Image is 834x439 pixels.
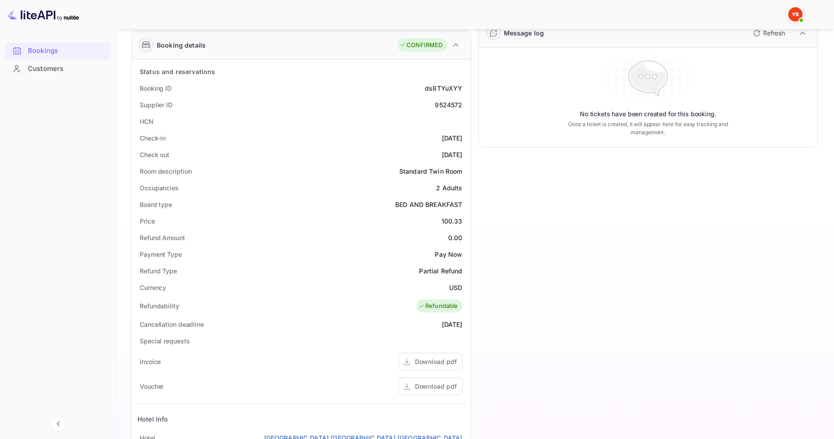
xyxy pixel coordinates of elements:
[395,200,463,209] div: BED AND BREAKFAST
[157,40,206,50] div: Booking details
[50,416,66,432] button: Collapse navigation
[448,233,463,242] div: 0.00
[140,357,161,366] div: Invoice
[580,110,716,119] p: No tickets have been created for this booking.
[140,200,172,209] div: Board type
[140,150,169,159] div: Check out
[5,60,111,77] a: Customers
[442,320,463,329] div: [DATE]
[5,42,111,60] div: Bookings
[28,46,106,56] div: Bookings
[28,64,106,74] div: Customers
[441,216,463,226] div: 100.33
[419,302,458,311] div: Refundable
[137,414,168,424] div: Hotel Info
[449,283,462,292] div: USD
[400,41,442,50] div: CONFIRMED
[399,167,463,176] div: Standard Twin Room
[415,357,457,366] div: Download pdf
[748,26,789,40] button: Refresh
[788,7,803,22] img: Yandex Support
[140,133,166,143] div: Check-in
[140,117,154,126] div: HCN
[425,83,462,93] div: ds8TYuXYY
[140,382,163,391] div: Voucher
[140,183,179,193] div: Occupancies
[140,233,185,242] div: Refund Amount
[140,301,179,311] div: Refundability
[504,28,544,38] div: Message log
[415,382,457,391] div: Download pdf
[140,216,155,226] div: Price
[442,133,463,143] div: [DATE]
[140,266,177,276] div: Refund Type
[436,183,462,193] div: 2 Adults
[140,100,172,110] div: Supplier ID
[442,150,463,159] div: [DATE]
[763,28,785,38] p: Refresh
[5,42,111,59] a: Bookings
[435,100,462,110] div: 9524572
[7,7,79,22] img: LiteAPI logo
[140,167,191,176] div: Room description
[140,83,172,93] div: Booking ID
[140,283,166,292] div: Currency
[140,320,204,329] div: Cancellation deadline
[435,250,462,259] div: Pay Now
[557,120,739,136] p: Once a ticket is created, it will appear here for easy tracking and management.
[140,67,215,76] div: Status and reservations
[140,250,182,259] div: Payment Type
[140,336,190,346] div: Special requests
[5,60,111,78] div: Customers
[419,266,462,276] div: Partial Refund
